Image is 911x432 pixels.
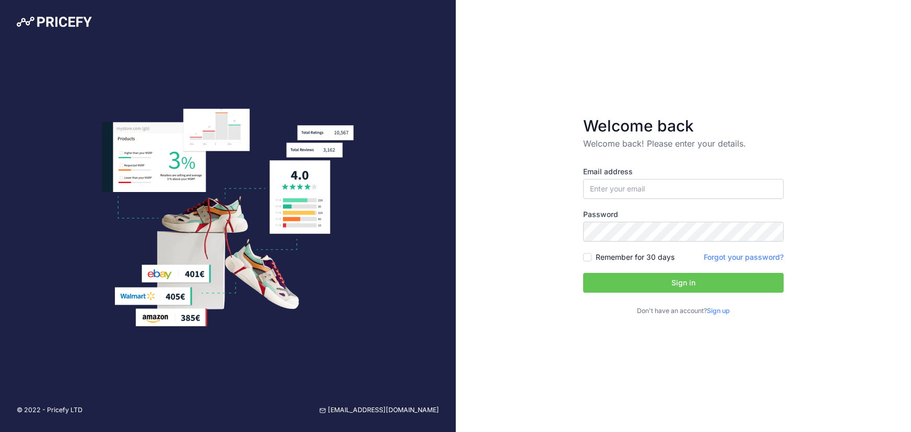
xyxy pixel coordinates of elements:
[583,137,784,150] p: Welcome back! Please enter your details.
[583,179,784,199] input: Enter your email
[17,17,92,27] img: Pricefy
[707,307,730,315] a: Sign up
[583,166,784,177] label: Email address
[320,405,439,415] a: [EMAIL_ADDRESS][DOMAIN_NAME]
[596,252,675,262] label: Remember for 30 days
[583,116,784,135] h3: Welcome back
[583,306,784,316] p: Don't have an account?
[583,209,784,220] label: Password
[583,273,784,293] button: Sign in
[704,253,784,261] a: Forgot your password?
[17,405,82,415] p: © 2022 - Pricefy LTD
